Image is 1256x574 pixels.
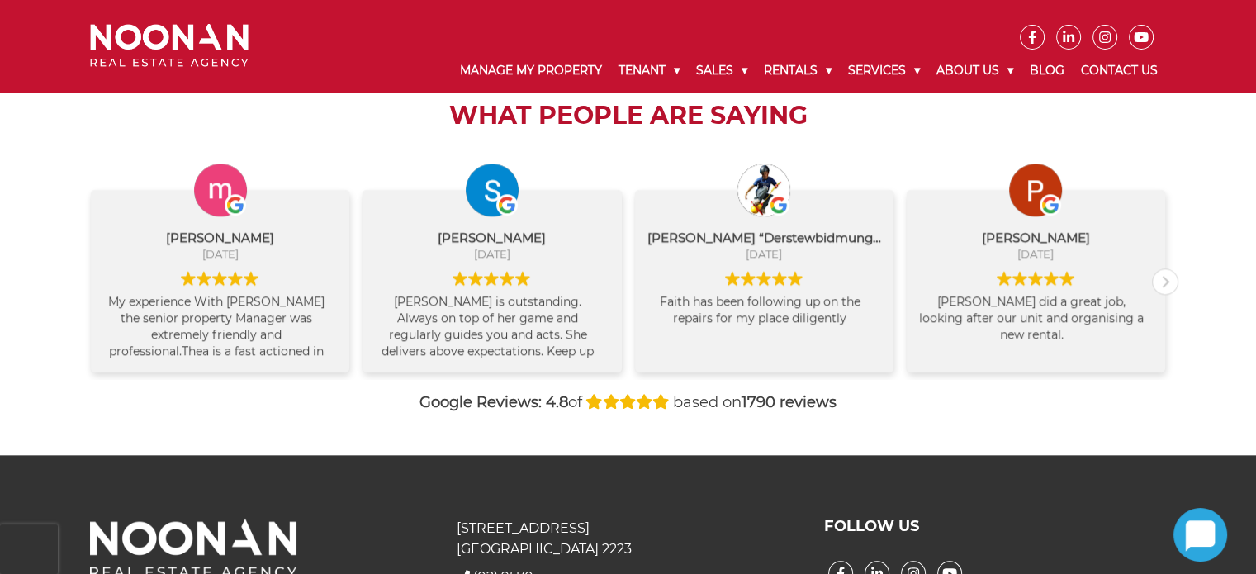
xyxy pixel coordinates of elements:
img: Google [1040,194,1061,216]
img: Google [788,271,803,286]
img: Peter Burgess profile picture [1009,164,1062,216]
a: Sales [688,50,756,92]
img: Noonan Real Estate Agency [90,24,249,68]
img: Google [772,271,787,286]
div: [PERSON_NAME] “Derstewbidmungki” [PERSON_NAME] [647,229,881,246]
img: Google [212,271,227,286]
img: Google [244,271,258,286]
div: [DATE] [647,246,881,261]
div: [PERSON_NAME] did a great job, looking after our unit and organising a new rental. [919,293,1153,360]
div: [PERSON_NAME] is outstanding. Always on top of her game and regularly guides you and acts. She de... [375,293,609,360]
img: Google [515,271,530,286]
div: [PERSON_NAME] [103,229,337,246]
img: Google [468,271,483,286]
a: Tenant [610,50,688,92]
a: Manage My Property [452,50,610,92]
img: Google [228,271,243,286]
div: Next review [1153,269,1178,294]
img: Google [741,271,756,286]
a: Blog [1021,50,1073,92]
div: [DATE] [103,246,337,261]
div: [PERSON_NAME] [375,229,609,246]
img: Google [225,194,246,216]
img: Google [500,271,514,286]
img: Google [768,194,789,216]
img: Google [496,194,518,216]
img: Google [1012,271,1027,286]
img: Salni Pillay profile picture [466,164,519,216]
h2: What People are Saying [78,101,1178,130]
img: Google [997,271,1012,286]
strong: 4.8 [546,393,568,411]
p: [STREET_ADDRESS] [GEOGRAPHIC_DATA] 2223 [457,518,799,559]
img: Google [453,271,467,286]
img: Google [197,271,211,286]
a: Contact Us [1073,50,1166,92]
strong: Google Reviews: [419,393,542,411]
img: Google [181,271,196,286]
div: [DATE] [919,246,1153,261]
a: Rentals [756,50,840,92]
img: Phillip “Derstewbidmungki” Yang profile picture [737,164,790,216]
div: My experience With [PERSON_NAME] the senior property Manager was extremely friendly and professio... [103,293,337,360]
img: Google [756,271,771,286]
img: Google [484,271,499,286]
span: based on [673,393,837,411]
a: About Us [928,50,1021,92]
img: Google [1044,271,1059,286]
img: Google [1059,271,1074,286]
div: [PERSON_NAME] [919,229,1153,246]
strong: 1790 reviews [742,393,837,411]
span: of [546,393,582,411]
h3: FOLLOW US [824,518,1166,536]
div: [DATE] [375,246,609,261]
a: Services [840,50,928,92]
div: Faith has been following up on the repairs for my place diligently [647,293,881,360]
img: Google [725,271,740,286]
img: marlyn whitworth profile picture [194,164,247,216]
img: Google [1028,271,1043,286]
